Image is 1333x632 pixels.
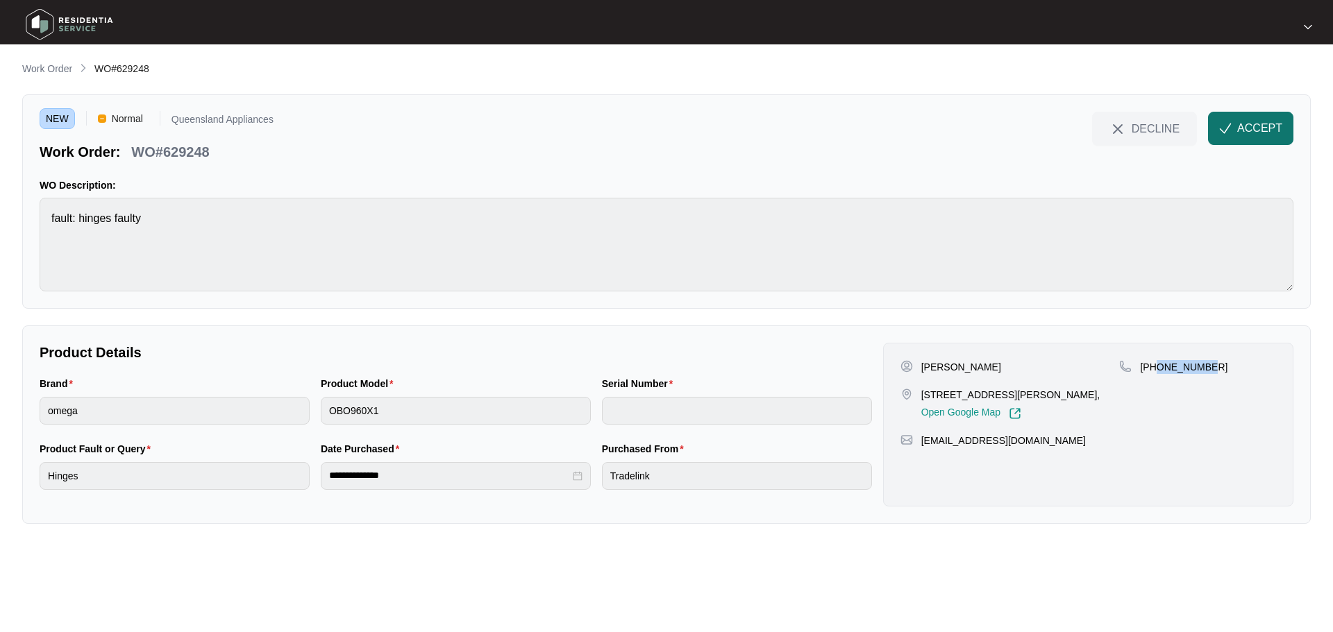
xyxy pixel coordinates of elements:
input: Serial Number [602,397,872,425]
img: check-Icon [1219,122,1232,135]
span: ACCEPT [1237,120,1282,137]
p: WO Description: [40,178,1293,192]
label: Product Fault or Query [40,442,156,456]
img: close-Icon [1109,121,1126,137]
label: Product Model [321,377,399,391]
img: user-pin [900,360,913,373]
input: Date Purchased [329,468,570,483]
input: Brand [40,397,310,425]
img: Link-External [1009,407,1021,420]
a: Open Google Map [921,407,1021,420]
img: Vercel Logo [98,114,106,123]
p: [EMAIL_ADDRESS][DOMAIN_NAME] [921,434,1086,447]
span: Normal [106,108,149,129]
input: Purchased From [602,462,872,490]
input: Product Model [321,397,591,425]
img: residentia service logo [21,3,118,45]
p: [STREET_ADDRESS][PERSON_NAME], [921,388,1100,402]
textarea: fault: hinges faulty [40,198,1293,291]
img: dropdown arrow [1304,24,1312,31]
label: Purchased From [602,442,689,456]
label: Date Purchased [321,442,405,456]
p: Work Order [22,62,72,76]
span: WO#629248 [94,63,149,74]
p: Product Details [40,343,872,362]
p: [PHONE_NUMBER] [1140,360,1227,374]
button: check-IconACCEPT [1208,112,1293,145]
span: NEW [40,108,75,129]
label: Serial Number [602,377,678,391]
input: Product Fault or Query [40,462,310,490]
img: map-pin [900,388,913,400]
img: chevron-right [78,62,89,74]
p: Work Order: [40,142,120,162]
a: Work Order [19,62,75,77]
p: [PERSON_NAME] [921,360,1001,374]
img: map-pin [1119,360,1132,373]
p: Queensland Appliances [171,114,274,129]
p: WO#629248 [131,142,209,162]
label: Brand [40,377,78,391]
span: DECLINE [1132,121,1180,136]
button: close-IconDECLINE [1092,112,1197,145]
img: map-pin [900,434,913,446]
